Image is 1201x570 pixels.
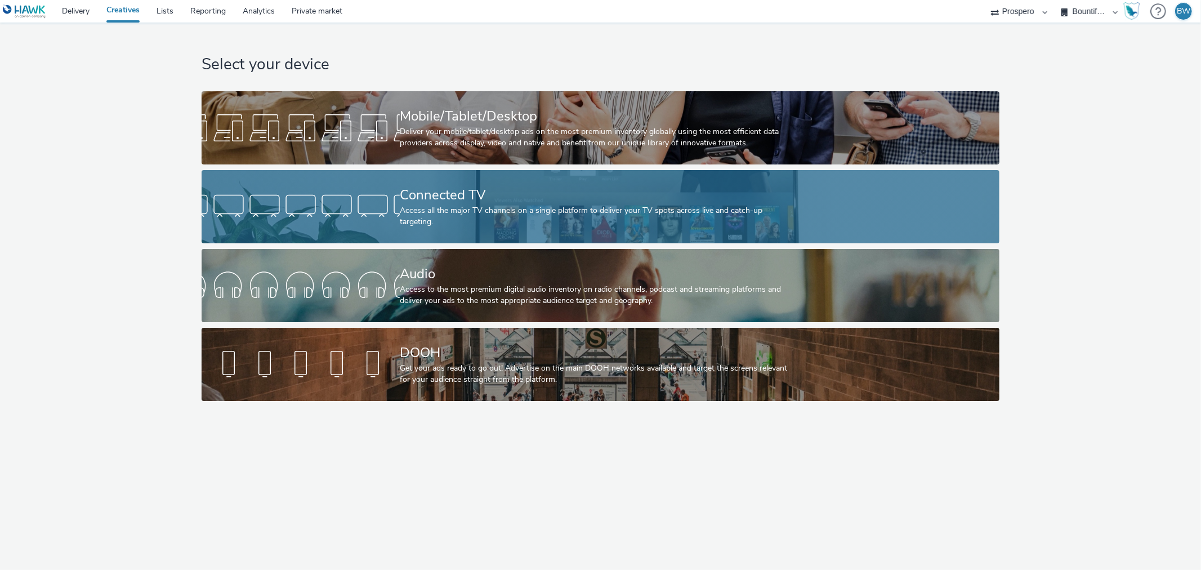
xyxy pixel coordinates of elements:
div: Mobile/Tablet/Desktop [400,106,797,126]
div: Access to the most premium digital audio inventory on radio channels, podcast and streaming platf... [400,284,797,307]
div: Deliver your mobile/tablet/desktop ads on the most premium inventory globally using the most effi... [400,126,797,149]
div: DOOH [400,343,797,363]
div: Audio [400,264,797,284]
a: Mobile/Tablet/DesktopDeliver your mobile/tablet/desktop ads on the most premium inventory globall... [202,91,999,164]
a: Connected TVAccess all the major TV channels on a single platform to deliver your TV spots across... [202,170,999,243]
h1: Select your device [202,54,999,75]
img: Hawk Academy [1123,2,1140,20]
div: Access all the major TV channels on a single platform to deliver your TV spots across live and ca... [400,205,797,228]
a: AudioAccess to the most premium digital audio inventory on radio channels, podcast and streaming ... [202,249,999,322]
div: Connected TV [400,185,797,205]
div: BW [1177,3,1190,20]
div: Get your ads ready to go out! Advertise on the main DOOH networks available and target the screen... [400,363,797,386]
img: undefined Logo [3,5,46,19]
a: DOOHGet your ads ready to go out! Advertise on the main DOOH networks available and target the sc... [202,328,999,401]
a: Hawk Academy [1123,2,1145,20]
